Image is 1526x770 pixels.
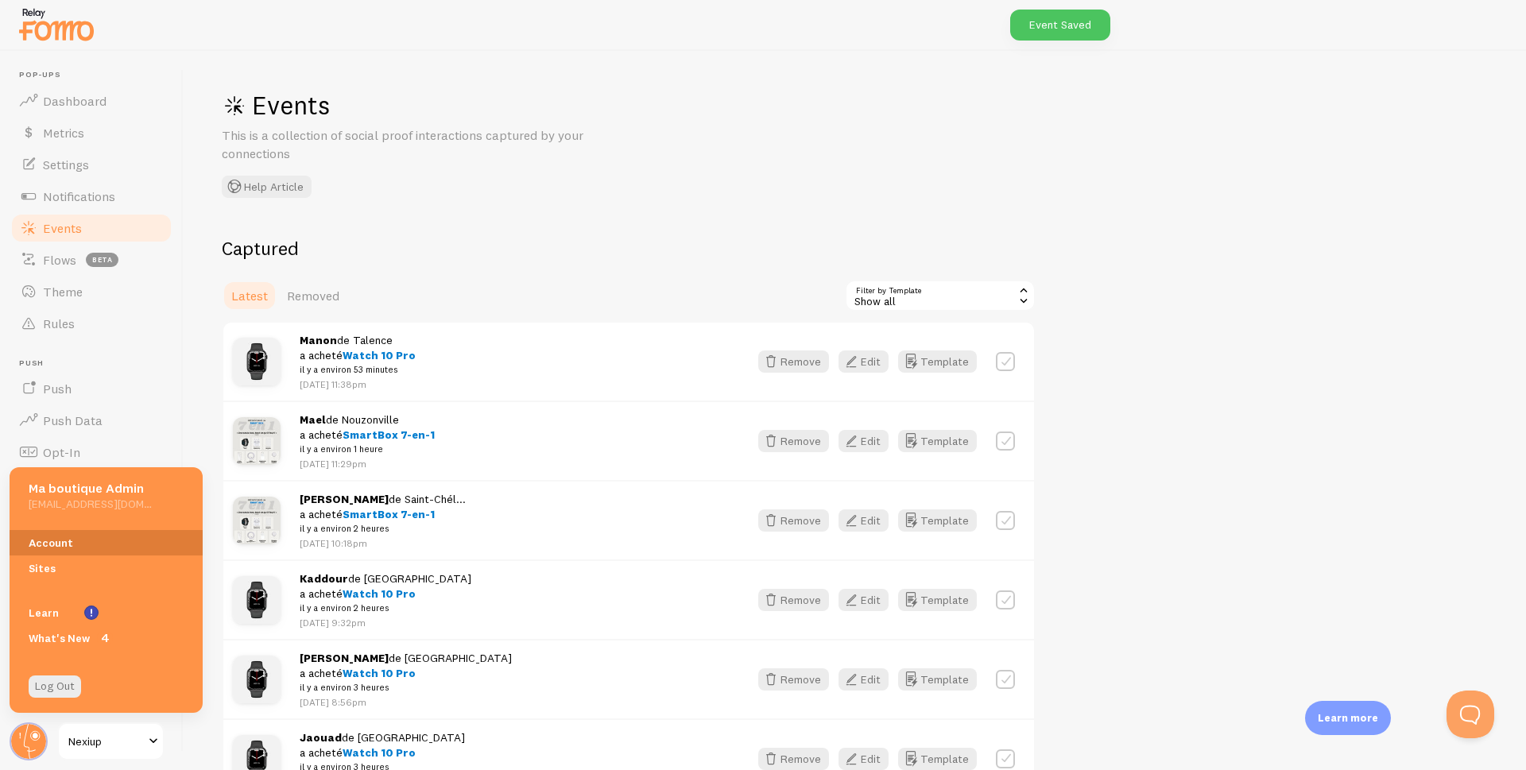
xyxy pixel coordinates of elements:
[29,480,152,497] h5: Ma boutique Admin
[233,338,281,385] img: Montre_13_small.jpg
[839,748,898,770] a: Edit
[898,509,977,532] button: Template
[233,417,281,465] img: BoxIphone_Prod_09_small.jpg
[300,651,389,665] strong: [PERSON_NAME]
[758,509,829,532] button: Remove
[300,333,416,377] span: de Talence a acheté
[300,492,389,506] strong: [PERSON_NAME]
[233,576,281,624] img: Montre_13_small.jpg
[758,350,829,373] button: Remove
[222,176,312,198] button: Help Article
[300,412,326,427] strong: Mael
[19,358,173,369] span: Push
[10,625,203,651] a: What's New
[845,280,1036,311] div: Show all
[1305,701,1391,735] div: Learn more
[898,748,977,770] button: Template
[10,244,173,276] a: Flows beta
[222,126,603,163] p: This is a collection of social proof interactions captured by your connections
[343,666,416,680] span: Watch 10 Pro
[898,589,977,611] button: Template
[19,70,173,80] span: Pop-ups
[43,125,84,141] span: Metrics
[17,4,96,44] img: fomo-relay-logo-orange.svg
[898,668,977,691] button: Template
[758,748,829,770] button: Remove
[57,722,165,760] a: Nexiup
[10,149,173,180] a: Settings
[10,404,173,436] a: Push Data
[222,236,1036,261] h2: Captured
[839,668,889,691] button: Edit
[10,555,203,581] a: Sites
[43,412,103,428] span: Push Data
[231,288,268,304] span: Latest
[43,315,75,331] span: Rules
[839,589,898,611] a: Edit
[839,509,889,532] button: Edit
[43,93,107,109] span: Dashboard
[758,589,829,611] button: Remove
[300,442,435,456] small: il y a environ 1 heure
[29,675,81,698] a: Log Out
[300,536,466,550] p: [DATE] 10:18pm
[10,373,173,404] a: Push
[29,497,152,511] h5: [EMAIL_ADDRESS][DOMAIN_NAME]
[222,280,277,311] a: Latest
[222,89,699,122] h1: Events
[1318,710,1378,726] p: Learn more
[287,288,339,304] span: Removed
[277,280,349,311] a: Removed
[43,220,82,236] span: Events
[300,616,471,629] p: [DATE] 9:32pm
[300,695,512,709] p: [DATE] 8:56pm
[233,497,281,544] img: BoxIphone_Prod_09_small.jpg
[43,381,72,397] span: Push
[300,333,337,347] strong: Manon
[343,586,416,601] span: Watch 10 Pro
[10,600,203,625] a: Learn
[300,651,512,695] span: de [GEOGRAPHIC_DATA] a acheté
[1447,691,1494,738] iframe: Help Scout Beacon - Open
[97,630,113,646] span: 4
[898,430,977,452] button: Template
[898,350,977,373] button: Template
[839,748,889,770] button: Edit
[300,571,471,616] span: de [GEOGRAPHIC_DATA] a acheté
[10,85,173,117] a: Dashboard
[10,276,173,308] a: Theme
[86,253,118,267] span: beta
[839,430,898,452] a: Edit
[43,157,89,172] span: Settings
[839,509,898,532] a: Edit
[343,428,435,442] span: SmartBox 7-en-1
[10,308,173,339] a: Rules
[300,730,342,745] strong: Jaouad
[839,668,898,691] a: Edit
[758,668,829,691] button: Remove
[300,571,348,586] strong: Kaddour
[758,430,829,452] button: Remove
[43,284,83,300] span: Theme
[1010,10,1110,41] div: Event Saved
[43,188,115,204] span: Notifications
[300,492,466,536] span: de Saint-Chél... a acheté
[10,180,173,212] a: Notifications
[343,507,435,521] span: SmartBox 7-en-1
[84,606,99,620] svg: <p>Watch New Feature Tutorials!</p>
[839,589,889,611] button: Edit
[10,436,173,468] a: Opt-In
[300,601,471,615] small: il y a environ 2 heures
[300,412,435,457] span: de Nouzonville a acheté
[839,430,889,452] button: Edit
[300,377,416,391] p: [DATE] 11:38pm
[839,350,898,373] a: Edit
[68,732,144,751] span: Nexiup
[300,362,416,377] small: il y a environ 53 minutes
